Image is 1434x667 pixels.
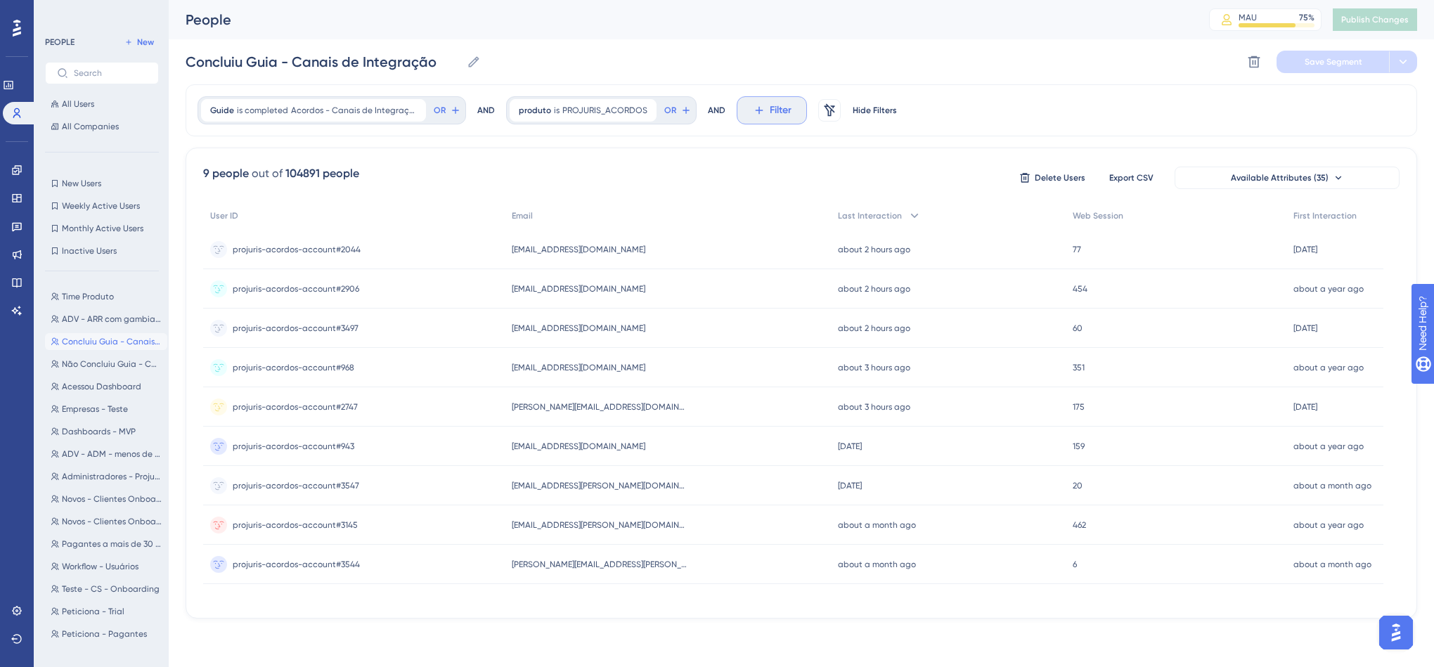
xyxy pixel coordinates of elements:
[45,220,159,237] button: Monthly Active Users
[237,105,288,116] span: is completed
[838,520,916,530] time: about a month ago
[45,333,167,350] button: Concluiu Guia - Canais de Integração
[512,210,533,221] span: Email
[519,105,551,116] span: produto
[838,441,862,451] time: [DATE]
[1293,441,1364,451] time: about a year ago
[512,362,645,373] span: [EMAIL_ADDRESS][DOMAIN_NAME]
[1375,611,1417,654] iframe: UserGuiding AI Assistant Launcher
[512,244,645,255] span: [EMAIL_ADDRESS][DOMAIN_NAME]
[45,423,167,440] button: Dashboards - MVP
[45,242,159,259] button: Inactive Users
[1341,14,1409,25] span: Publish Changes
[45,513,167,530] button: Novos - Clientes Onboarding admin
[1073,362,1085,373] span: 351
[45,401,167,417] button: Empresas - Teste
[1293,245,1317,254] time: [DATE]
[186,10,1174,30] div: People
[838,323,910,333] time: about 2 hours ago
[203,165,249,182] div: 9 people
[210,105,234,116] span: Guide
[554,105,560,116] span: is
[137,37,154,48] span: New
[1017,167,1087,189] button: Delete Users
[233,441,354,452] span: projuris-acordos-account#943
[33,4,88,20] span: Need Help?
[1305,56,1362,67] span: Save Segment
[1073,401,1085,413] span: 175
[852,99,897,122] button: Hide Filters
[1073,559,1077,570] span: 6
[838,363,910,373] time: about 3 hours ago
[45,536,167,552] button: Pagantes a mais de 30 dias (MKT)
[233,559,360,570] span: projuris-acordos-account#3544
[45,491,167,507] button: Novos - Clientes Onboarding usuários
[1293,210,1357,221] span: First Interaction
[62,403,128,415] span: Empresas - Teste
[1239,12,1257,23] div: MAU
[1231,172,1329,183] span: Available Attributes (35)
[664,105,676,116] span: OR
[1073,210,1123,221] span: Web Session
[512,441,645,452] span: [EMAIL_ADDRESS][DOMAIN_NAME]
[233,362,354,373] span: projuris-acordos-account#968
[1073,283,1087,294] span: 454
[62,493,162,505] span: Novos - Clientes Onboarding usuários
[285,165,359,182] div: 104891 people
[562,105,647,116] span: PROJURIS_ACORDOS
[1096,167,1166,189] button: Export CSV
[45,37,75,48] div: PEOPLE
[1333,8,1417,31] button: Publish Changes
[62,538,162,550] span: Pagantes a mais de 30 dias (MKT)
[62,426,136,437] span: Dashboards - MVP
[62,98,94,110] span: All Users
[838,402,910,412] time: about 3 hours ago
[1293,520,1364,530] time: about a year ago
[210,210,238,221] span: User ID
[512,283,645,294] span: [EMAIL_ADDRESS][DOMAIN_NAME]
[512,559,687,570] span: [PERSON_NAME][EMAIL_ADDRESS][PERSON_NAME][DOMAIN_NAME]
[1293,559,1371,569] time: about a month ago
[1293,481,1371,491] time: about a month ago
[737,96,807,124] button: Filter
[233,480,359,491] span: projuris-acordos-account#3547
[62,121,119,132] span: All Companies
[62,628,147,640] span: Peticiona - Pagantes
[1175,167,1400,189] button: Available Attributes (35)
[512,323,645,334] span: [EMAIL_ADDRESS][DOMAIN_NAME]
[838,284,910,294] time: about 2 hours ago
[45,626,167,642] button: Peticiona - Pagantes
[45,175,159,192] button: New Users
[233,323,358,334] span: projuris-acordos-account#3497
[233,519,358,531] span: projuris-acordos-account#3145
[62,313,162,325] span: ADV - ARR com gambiarra nos planos de contas
[1073,519,1086,531] span: 462
[434,105,446,116] span: OR
[512,480,687,491] span: [EMAIL_ADDRESS][PERSON_NAME][DOMAIN_NAME]
[1109,172,1154,183] span: Export CSV
[838,210,902,221] span: Last Interaction
[45,558,167,575] button: Workflow - Usuários
[45,446,167,462] button: ADV - ADM - menos de 20 Procs
[45,197,159,214] button: Weekly Active Users
[62,448,162,460] span: ADV - ADM - menos de 20 Procs
[45,603,167,620] button: Peticiona - Trial
[62,200,140,212] span: Weekly Active Users
[45,311,167,328] button: ADV - ARR com gambiarra nos planos de contas
[1293,363,1364,373] time: about a year ago
[770,102,792,119] span: Filter
[45,288,167,305] button: Time Produto
[233,244,361,255] span: projuris-acordos-account#2044
[62,223,143,234] span: Monthly Active Users
[45,356,167,373] button: Não Concluiu Guia - Canais de Integração
[1035,172,1085,183] span: Delete Users
[62,178,101,189] span: New Users
[838,245,910,254] time: about 2 hours ago
[62,583,160,595] span: Teste - CS - Onboarding
[74,68,147,78] input: Search
[62,291,114,302] span: Time Produto
[186,52,461,72] input: Segment Name
[432,99,463,122] button: OR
